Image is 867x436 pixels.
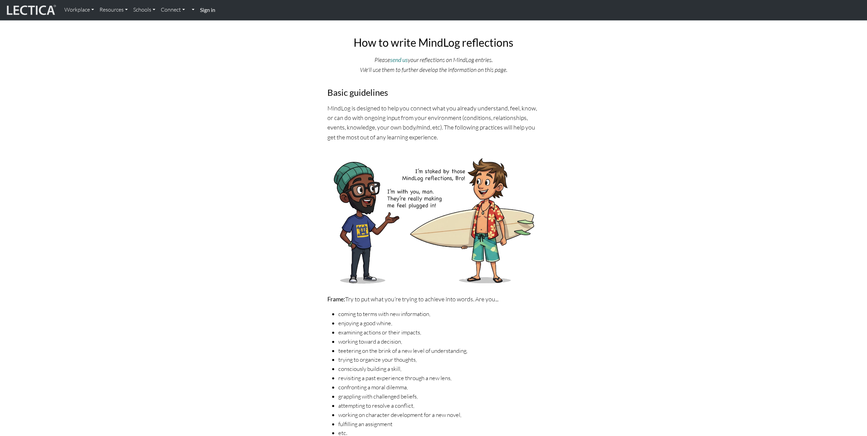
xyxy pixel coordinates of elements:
li: enjoying a good whine, [338,319,540,328]
li: coming to terms with new information, [338,310,540,319]
li: teetering on the brink of a new level of understanding, [338,346,540,356]
i: We'll use them to further develop the information on this page. [360,66,507,73]
h3: Basic guidelines [327,87,540,98]
li: grappling with challenged beliefs, [338,392,540,401]
li: examining actions or their impacts, [338,328,540,337]
h2: How to write MindLog reflections [327,36,540,49]
a: Workplace [62,3,97,17]
li: working toward a decision, [338,337,540,346]
a: send us [390,56,408,63]
li: revisiting a past experience through a new lens, [338,374,540,383]
a: Schools [130,3,158,17]
p: MindLog is designed to help you connect what you already understand, feel, know, or can do with o... [327,103,540,142]
li: working on character development for a new novel, [338,410,540,420]
strong: Sign in [200,6,215,13]
li: fulfilling an assignment [338,420,540,429]
img: A Hipster and a Surfer raving about MindLog [327,150,540,286]
img: lecticalive [5,4,56,17]
li: confronting a moral dilemma, [338,383,540,392]
li: attempting to resolve a conflict, [338,401,540,410]
strong: Frame: [327,296,345,303]
a: Connect [158,3,188,17]
a: Resources [97,3,130,17]
li: consciously building a skill, [338,364,540,374]
p: Try to put what you’re trying to achieve into words. Are you... [327,294,540,304]
a: Sign in [197,3,218,17]
i: your reflections on MindLog entries. [408,56,493,63]
i: Please [374,56,390,63]
li: trying to organize your thoughts, [338,355,540,364]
